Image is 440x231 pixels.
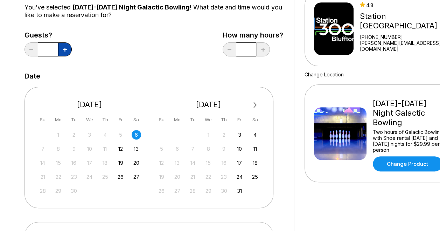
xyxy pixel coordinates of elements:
div: Not available Tuesday, October 21st, 2025 [188,172,197,182]
div: Tu [69,115,79,124]
div: Not available Thursday, October 30th, 2025 [219,186,229,196]
div: You’ve selected ! What date and time would you like to make a reservation for? [25,4,283,19]
div: Su [38,115,48,124]
div: Not available Monday, September 1st, 2025 [54,130,63,140]
label: Guests? [25,31,72,39]
div: Not available Tuesday, October 28th, 2025 [188,186,197,196]
div: Not available Tuesday, September 30th, 2025 [69,186,79,196]
div: Not available Monday, September 8th, 2025 [54,144,63,154]
div: Not available Monday, October 20th, 2025 [173,172,182,182]
div: Choose Saturday, October 11th, 2025 [250,144,260,154]
div: Tu [188,115,197,124]
div: Sa [250,115,260,124]
div: Not available Wednesday, October 22nd, 2025 [204,172,213,182]
div: Not available Sunday, September 14th, 2025 [38,158,48,168]
div: Choose Friday, October 31st, 2025 [235,186,244,196]
div: Choose Friday, October 3rd, 2025 [235,130,244,140]
div: Not available Tuesday, September 9th, 2025 [69,144,79,154]
div: Not available Tuesday, September 2nd, 2025 [69,130,79,140]
div: Not available Wednesday, September 24th, 2025 [85,172,94,182]
div: Not available Thursday, September 18th, 2025 [100,158,110,168]
div: Not available Thursday, October 9th, 2025 [219,144,229,154]
div: Not available Wednesday, October 1st, 2025 [204,130,213,140]
div: Not available Wednesday, September 3rd, 2025 [85,130,94,140]
div: Choose Saturday, September 6th, 2025 [132,130,141,140]
button: Next Month [250,100,261,111]
div: Choose Saturday, October 18th, 2025 [250,158,260,168]
a: Change Location [305,72,344,77]
div: Choose Friday, September 19th, 2025 [116,158,125,168]
div: Not available Sunday, October 12th, 2025 [157,158,166,168]
div: Not available Monday, October 13th, 2025 [173,158,182,168]
div: Mo [54,115,63,124]
div: Not available Friday, September 5th, 2025 [116,130,125,140]
div: Choose Saturday, October 25th, 2025 [250,172,260,182]
div: [DATE] [35,100,144,109]
div: Not available Monday, October 27th, 2025 [173,186,182,196]
div: Not available Monday, September 29th, 2025 [54,186,63,196]
div: Not available Sunday, October 19th, 2025 [157,172,166,182]
label: Date [25,72,40,80]
div: Not available Wednesday, September 10th, 2025 [85,144,94,154]
div: Fr [235,115,244,124]
div: Mo [173,115,182,124]
div: Choose Friday, October 10th, 2025 [235,144,244,154]
div: month 2025-10 [156,129,261,196]
div: Choose Saturday, September 27th, 2025 [132,172,141,182]
div: Not available Sunday, October 5th, 2025 [157,144,166,154]
div: Not available Tuesday, October 7th, 2025 [188,144,197,154]
div: Choose Friday, October 17th, 2025 [235,158,244,168]
div: Not available Tuesday, September 23rd, 2025 [69,172,79,182]
div: Not available Monday, September 22nd, 2025 [54,172,63,182]
div: We [85,115,94,124]
div: Choose Friday, September 26th, 2025 [116,172,125,182]
div: month 2025-09 [37,129,142,196]
div: [DATE] [154,100,263,109]
div: Choose Saturday, September 20th, 2025 [132,158,141,168]
img: Friday-Saturday Night Galactic Bowling [314,107,366,160]
div: Choose Friday, October 24th, 2025 [235,172,244,182]
div: Su [157,115,166,124]
div: Not available Sunday, September 7th, 2025 [38,144,48,154]
div: Not available Thursday, September 4th, 2025 [100,130,110,140]
div: Not available Thursday, September 11th, 2025 [100,144,110,154]
div: Not available Sunday, October 26th, 2025 [157,186,166,196]
div: We [204,115,213,124]
div: Not available Sunday, September 21st, 2025 [38,172,48,182]
div: Not available Thursday, September 25th, 2025 [100,172,110,182]
img: Station 300 Bluffton [314,2,354,55]
div: Not available Wednesday, September 17th, 2025 [85,158,94,168]
div: Th [219,115,229,124]
div: Choose Friday, September 12th, 2025 [116,144,125,154]
div: Fr [116,115,125,124]
div: Not available Thursday, October 23rd, 2025 [219,172,229,182]
div: Choose Saturday, September 13th, 2025 [132,144,141,154]
div: Th [100,115,110,124]
div: Not available Wednesday, October 15th, 2025 [204,158,213,168]
div: Not available Thursday, October 2nd, 2025 [219,130,229,140]
div: Not available Wednesday, October 29th, 2025 [204,186,213,196]
div: Not available Wednesday, October 8th, 2025 [204,144,213,154]
span: [DATE]-[DATE] Night Galactic Bowling [72,4,190,11]
label: How many hours? [223,31,283,39]
div: Not available Tuesday, October 14th, 2025 [188,158,197,168]
div: Sa [132,115,141,124]
div: Choose Saturday, October 4th, 2025 [250,130,260,140]
div: Not available Thursday, October 16th, 2025 [219,158,229,168]
div: Not available Sunday, September 28th, 2025 [38,186,48,196]
div: Not available Tuesday, September 16th, 2025 [69,158,79,168]
div: Not available Monday, October 6th, 2025 [173,144,182,154]
div: Not available Monday, September 15th, 2025 [54,158,63,168]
